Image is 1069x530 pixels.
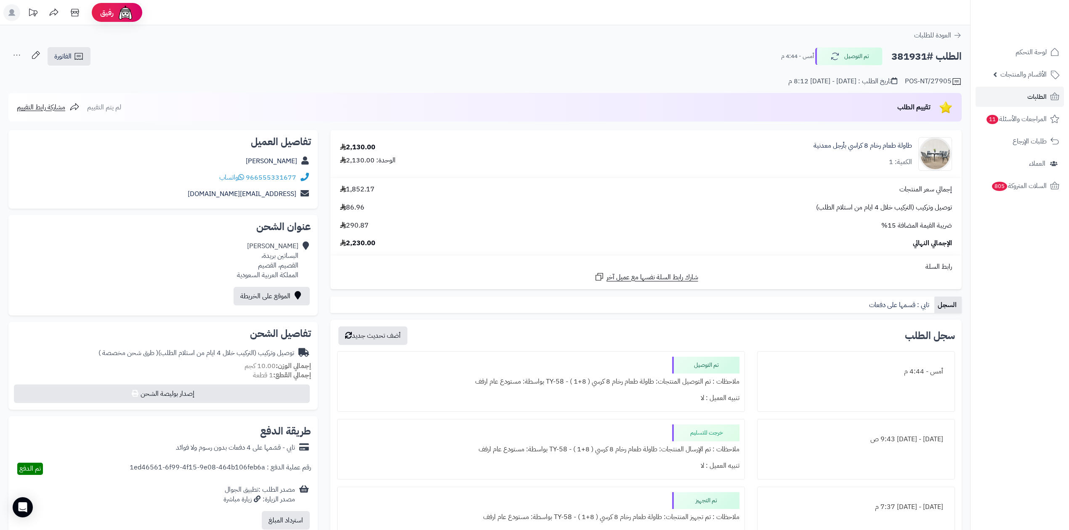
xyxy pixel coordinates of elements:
[992,182,1007,191] span: 805
[763,499,949,515] div: [DATE] - [DATE] 7:37 م
[672,357,739,374] div: تم التوصيل
[934,297,962,313] a: السجل
[897,102,931,112] span: تقييم الطلب
[905,77,962,87] div: POS-NT/27905
[343,509,739,525] div: ملاحظات : تم تجهيز المنتجات: طاولة طعام رخام 8 كرسي ( 8+1 ) - TY-58 بواسطة: مستودع عام ارفف
[889,157,912,167] div: الكمية: 1
[986,113,1047,125] span: المراجعات والأسئلة
[815,48,883,65] button: تم التوصيل
[814,141,912,151] a: طاولة طعام رخام 8 كراسي بأرجل معدنية
[262,511,310,530] button: استرداد المبلغ
[260,426,311,436] h2: طريقة الدفع
[340,221,369,231] span: 290.87
[672,424,739,441] div: خرجت للتسليم
[816,203,952,212] span: توصيل وتركيب (التركيب خلال 4 ايام من استلام الطلب)
[788,77,897,86] div: تاريخ الطلب : [DATE] - [DATE] 8:12 م
[340,238,375,248] span: 2,230.00
[15,329,311,339] h2: تفاصيل الشحن
[273,370,311,380] strong: إجمالي القطع:
[343,441,739,458] div: ملاحظات : تم الإرسال المنتجات: طاولة طعام رخام 8 كرسي ( 8+1 ) - TY-58 بواسطة: مستودع عام ارفف
[1013,135,1047,147] span: طلبات الإرجاع
[1027,91,1047,103] span: الطلبات
[976,154,1064,174] a: العملاء
[234,287,310,305] a: الموقع على الخريطة
[14,384,310,403] button: إصدار بوليصة الشحن
[914,30,951,40] span: العودة للطلبات
[223,485,295,504] div: مصدر الطلب :تطبيق الجوال
[188,189,296,199] a: [EMAIL_ADDRESS][DOMAIN_NAME]
[87,102,121,112] span: لم يتم التقييم
[343,374,739,390] div: ملاحظات : تم التوصيل المنتجات: طاولة طعام رخام 8 كرسي ( 8+1 ) - TY-58 بواسطة: مستودع عام ارفف
[891,48,962,65] h2: الطلب #381931
[905,331,955,341] h3: سجل الطلب
[98,348,158,358] span: ( طرق شحن مخصصة )
[781,52,814,61] small: أمس - 4:44 م
[976,109,1064,129] a: المراجعات والأسئلة11
[15,222,311,232] h2: عنوان الشحن
[19,464,41,474] span: تم الدفع
[117,4,134,21] img: ai-face.png
[914,30,962,40] a: العودة للطلبات
[1000,69,1047,80] span: الأقسام والمنتجات
[340,156,396,165] div: الوحدة: 2,130.00
[48,47,90,66] a: الفاتورة
[340,203,364,212] span: 86.96
[976,176,1064,196] a: السلات المتروكة805
[338,326,407,345] button: أضف تحديث جديد
[763,363,949,380] div: أمس - 4:44 م
[340,185,375,194] span: 1,852.17
[976,42,1064,62] a: لوحة التحكم
[987,115,998,124] span: 11
[54,51,72,61] span: الفاتورة
[246,156,297,166] a: [PERSON_NAME]
[343,458,739,474] div: تنبيه العميل : لا
[899,185,952,194] span: إجمالي سعر المنتجات
[606,273,698,282] span: شارك رابط السلة نفسها مع عميل آخر
[594,272,698,282] a: شارك رابط السلة نفسها مع عميل آخر
[219,172,244,183] a: واتساب
[246,172,296,183] a: 966555331677
[976,87,1064,107] a: الطلبات
[130,463,311,475] div: رقم عملية الدفع : 1ed46561-6f99-4f15-9e08-464b106feb6a
[1029,158,1045,170] span: العملاء
[1012,21,1061,39] img: logo-2.png
[237,241,298,280] div: [PERSON_NAME] البساتين بريدة، القصيم، القصيم المملكة العربية السعودية
[1016,46,1047,58] span: لوحة التحكم
[17,102,65,112] span: مشاركة رابط التقييم
[13,497,33,517] div: Open Intercom Messenger
[276,361,311,371] strong: إجمالي الوزن:
[881,221,952,231] span: ضريبة القيمة المضافة 15%
[253,370,311,380] small: 1 قطعة
[672,492,739,509] div: تم التجهيز
[98,348,294,358] div: توصيل وتركيب (التركيب خلال 4 ايام من استلام الطلب)
[913,238,952,248] span: الإجمالي النهائي
[976,131,1064,151] a: طلبات الإرجاع
[340,143,375,152] div: 2,130.00
[15,137,311,147] h2: تفاصيل العميل
[919,137,952,171] img: 1752665293-1-90x90.jpg
[866,297,934,313] a: تابي : قسمها على دفعات
[100,8,114,18] span: رفيق
[17,102,80,112] a: مشاركة رابط التقييم
[22,4,43,23] a: تحديثات المنصة
[991,180,1047,192] span: السلات المتروكة
[343,390,739,406] div: تنبيه العميل : لا
[763,431,949,448] div: [DATE] - [DATE] 9:43 ص
[176,443,295,453] div: تابي - قسّمها على 4 دفعات بدون رسوم ولا فوائد
[245,361,311,371] small: 10.00 كجم
[334,262,958,272] div: رابط السلة
[223,495,295,504] div: مصدر الزيارة: زيارة مباشرة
